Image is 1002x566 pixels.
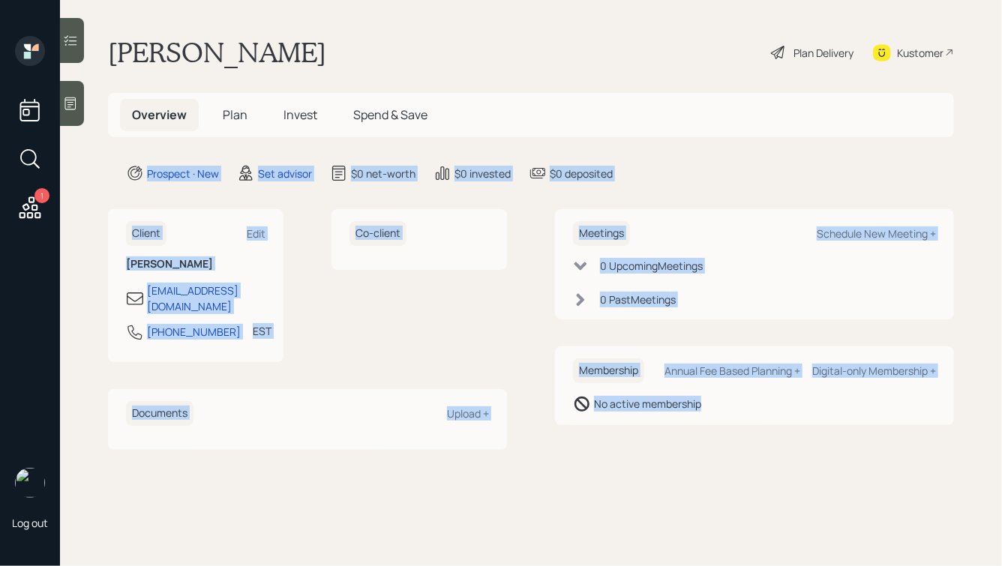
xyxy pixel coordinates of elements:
[147,166,219,181] div: Prospect · New
[447,406,489,421] div: Upload +
[812,364,936,378] div: Digital-only Membership +
[126,221,166,246] h6: Client
[147,324,241,340] div: [PHONE_NUMBER]
[550,166,613,181] div: $0 deposited
[664,364,800,378] div: Annual Fee Based Planning +
[253,323,271,339] div: EST
[353,106,427,123] span: Spend & Save
[594,396,701,412] div: No active membership
[897,45,943,61] div: Kustomer
[573,221,630,246] h6: Meetings
[600,258,703,274] div: 0 Upcoming Meeting s
[12,516,48,530] div: Log out
[132,106,187,123] span: Overview
[147,283,265,314] div: [EMAIL_ADDRESS][DOMAIN_NAME]
[817,226,936,241] div: Schedule New Meeting +
[573,358,644,383] h6: Membership
[258,166,312,181] div: Set advisor
[454,166,511,181] div: $0 invested
[247,226,265,241] div: Edit
[349,221,406,246] h6: Co-client
[283,106,317,123] span: Invest
[126,401,193,426] h6: Documents
[126,258,265,271] h6: [PERSON_NAME]
[34,188,49,203] div: 1
[793,45,853,61] div: Plan Delivery
[15,468,45,498] img: hunter_neumayer.jpg
[351,166,415,181] div: $0 net-worth
[223,106,247,123] span: Plan
[108,36,326,69] h1: [PERSON_NAME]
[600,292,676,307] div: 0 Past Meeting s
